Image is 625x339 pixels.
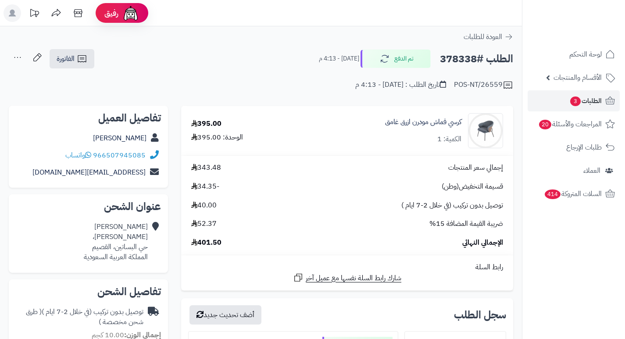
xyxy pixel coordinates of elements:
h2: تفاصيل العميل [16,113,161,123]
div: توصيل بدون تركيب (في خلال 2-7 ايام ) [16,307,143,327]
span: الطلبات [569,95,602,107]
a: العودة للطلبات [464,32,513,42]
h2: تفاصيل الشحن [16,286,161,297]
a: السلات المتروكة414 [528,183,620,204]
span: السلات المتروكة [544,188,602,200]
div: 395.00 [191,119,221,129]
small: [DATE] - 4:13 م [319,54,359,63]
span: العودة للطلبات [464,32,502,42]
a: لوحة التحكم [528,44,620,65]
div: [PERSON_NAME] [PERSON_NAME]، حي البساتين، القصيم المملكة العربية السعودية [84,222,148,262]
div: الوحدة: 395.00 [191,132,243,143]
span: العملاء [583,164,600,177]
a: كرسي قماش مودرن ازرق غامق [385,117,461,127]
a: الفاتورة [50,49,94,68]
span: 3 [570,96,581,106]
span: المراجعات والأسئلة [538,118,602,130]
img: logo-2.png [565,7,617,25]
div: رابط السلة [185,262,510,272]
h2: الطلب #378338 [440,50,513,68]
span: 414 [544,189,561,199]
div: الكمية: 1 [437,134,461,144]
span: الإجمالي النهائي [462,238,503,248]
span: طلبات الإرجاع [566,141,602,153]
a: [EMAIL_ADDRESS][DOMAIN_NAME] [32,167,146,178]
div: تاريخ الطلب : [DATE] - 4:13 م [355,80,446,90]
div: POS-NT/26559 [454,80,513,90]
span: 52.37 [191,219,217,229]
h2: عنوان الشحن [16,201,161,212]
span: -34.35 [191,182,219,192]
span: الفاتورة [57,54,75,64]
button: أضف تحديث جديد [189,305,261,325]
span: لوحة التحكم [569,48,602,61]
span: 40.00 [191,200,217,211]
button: تم الدفع [361,50,431,68]
a: طلبات الإرجاع [528,137,620,158]
a: واتساب [65,150,91,161]
span: إجمالي سعر المنتجات [448,163,503,173]
a: المراجعات والأسئلة20 [528,114,620,135]
span: 20 [539,119,552,129]
span: شارك رابط السلة نفسها مع عميل آخر [306,273,401,283]
span: توصيل بدون تركيب (في خلال 2-7 ايام ) [401,200,503,211]
img: ai-face.png [122,4,139,22]
a: العملاء [528,160,620,181]
span: 343.48 [191,163,221,173]
span: رفيق [104,8,118,18]
a: شارك رابط السلة نفسها مع عميل آخر [293,272,401,283]
span: قسيمة التخفيض(وطن) [442,182,503,192]
h3: سجل الطلب [454,310,506,320]
a: [PERSON_NAME] [93,133,146,143]
a: الطلبات3 [528,90,620,111]
a: تحديثات المنصة [23,4,45,24]
span: الأقسام والمنتجات [554,71,602,84]
img: 1689422318-1681560324-110102240004-2-90x90.png [468,113,503,148]
span: ضريبة القيمة المضافة 15% [429,219,503,229]
span: ( طرق شحن مخصصة ) [26,307,143,327]
span: 401.50 [191,238,221,248]
a: 966507945085 [93,150,146,161]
